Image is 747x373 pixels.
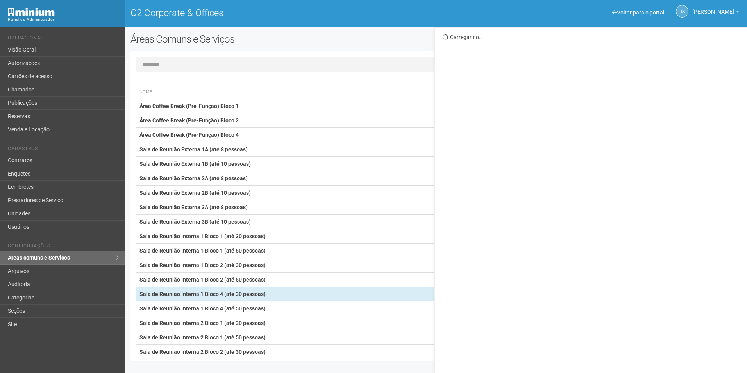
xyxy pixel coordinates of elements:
[8,146,119,154] li: Cadastros
[139,262,266,268] strong: Sala de Reunião Interna 1 Bloco 2 (até 30 pessoas)
[443,34,741,41] div: Carregando...
[676,5,688,18] a: JS
[139,247,266,254] strong: Sala de Reunião Interna 1 Bloco 1 (até 50 pessoas)
[612,9,664,16] a: Voltar para o portal
[136,86,563,99] th: Nome
[139,219,251,225] strong: Sala de Reunião Externa 3B (até 10 pessoas)
[130,33,378,45] h2: Áreas Comuns e Serviços
[8,35,119,43] li: Operacional
[8,8,55,16] img: Minium
[139,305,266,312] strong: Sala de Reunião Interna 1 Bloco 4 (até 50 pessoas)
[139,204,248,210] strong: Sala de Reunião Externa 3A (até 8 pessoas)
[139,334,266,341] strong: Sala de Reunião Interna 2 Bloco 1 (até 50 pessoas)
[139,117,239,124] strong: Área Coffee Break (Pré-Função) Bloco 2
[139,175,248,181] strong: Sala de Reunião Externa 2A (até 8 pessoas)
[139,161,251,167] strong: Sala de Reunião Externa 1B (até 10 pessoas)
[139,190,251,196] strong: Sala de Reunião Externa 2B (até 10 pessoas)
[139,233,266,239] strong: Sala de Reunião Interna 1 Bloco 1 (até 30 pessoas)
[139,132,239,138] strong: Área Coffee Break (Pré-Função) Bloco 4
[692,10,739,16] a: [PERSON_NAME]
[139,146,248,152] strong: Sala de Reunião Externa 1A (até 8 pessoas)
[139,291,266,297] strong: Sala de Reunião Interna 1 Bloco 4 (até 30 pessoas)
[8,243,119,251] li: Configurações
[139,320,266,326] strong: Sala de Reunião Interna 2 Bloco 1 (até 30 pessoas)
[8,16,119,23] div: Painel do Administrador
[139,103,239,109] strong: Área Coffee Break (Pré-Função) Bloco 1
[130,8,430,18] h1: O2 Corporate & Offices
[139,276,266,283] strong: Sala de Reunião Interna 1 Bloco 2 (até 50 pessoas)
[692,1,734,15] span: Jeferson Souza
[139,349,266,355] strong: Sala de Reunião Interna 2 Bloco 2 (até 30 pessoas)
